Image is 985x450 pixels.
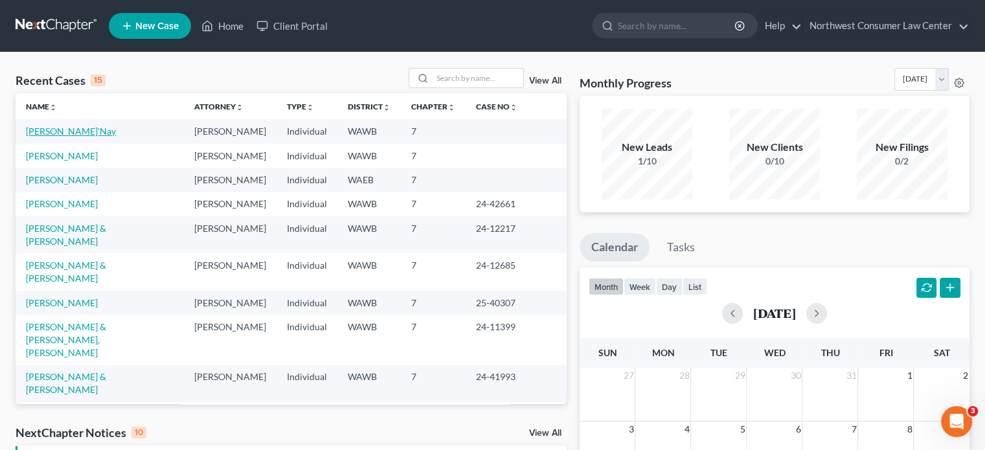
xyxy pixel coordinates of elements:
[466,291,567,315] td: 25-40307
[401,119,466,143] td: 7
[236,104,243,111] i: unfold_more
[933,347,949,358] span: Sat
[656,278,683,295] button: day
[337,119,401,143] td: WAWB
[447,104,455,111] i: unfold_more
[758,14,802,38] a: Help
[184,402,277,426] td: [PERSON_NAME]
[529,429,561,438] a: View All
[602,155,692,168] div: 1/10
[589,278,624,295] button: month
[905,368,913,383] span: 1
[401,168,466,192] td: 7
[466,402,567,426] td: 24-41984
[26,297,98,308] a: [PERSON_NAME]
[580,233,650,262] a: Calendar
[433,69,523,87] input: Search by name...
[131,427,146,438] div: 10
[857,140,947,155] div: New Filings
[941,406,972,437] iframe: Intercom live chat
[401,315,466,365] td: 7
[26,174,98,185] a: [PERSON_NAME]
[277,315,337,365] td: Individual
[789,368,802,383] span: 30
[651,347,674,358] span: Mon
[850,422,857,437] span: 7
[195,14,250,38] a: Home
[733,368,746,383] span: 29
[337,315,401,365] td: WAWB
[184,144,277,168] td: [PERSON_NAME]
[968,406,978,416] span: 3
[466,192,567,216] td: 24-42661
[184,119,277,143] td: [PERSON_NAME]
[348,102,391,111] a: Districtunfold_more
[184,365,277,402] td: [PERSON_NAME]
[655,233,707,262] a: Tasks
[602,140,692,155] div: New Leads
[287,102,314,111] a: Typeunfold_more
[857,155,947,168] div: 0/2
[184,168,277,192] td: [PERSON_NAME]
[337,253,401,290] td: WAWB
[466,315,567,365] td: 24-11399
[277,291,337,315] td: Individual
[466,216,567,253] td: 24-12217
[16,73,106,88] div: Recent Cases
[411,102,455,111] a: Chapterunfold_more
[401,291,466,315] td: 7
[466,365,567,402] td: 24-41993
[624,278,656,295] button: week
[184,192,277,216] td: [PERSON_NAME]
[135,21,179,31] span: New Case
[26,223,106,247] a: [PERSON_NAME] & [PERSON_NAME]
[184,315,277,365] td: [PERSON_NAME]
[26,371,106,395] a: [PERSON_NAME] & [PERSON_NAME]
[26,321,106,358] a: [PERSON_NAME] & [PERSON_NAME], [PERSON_NAME]
[26,198,98,209] a: [PERSON_NAME]
[16,425,146,440] div: NextChapter Notices
[337,216,401,253] td: WAWB
[91,74,106,86] div: 15
[905,422,913,437] span: 8
[337,402,401,426] td: WAWB
[401,192,466,216] td: 7
[401,365,466,402] td: 7
[401,144,466,168] td: 7
[683,278,707,295] button: list
[401,253,466,290] td: 7
[683,422,690,437] span: 4
[26,126,116,137] a: [PERSON_NAME]'Nay
[250,14,334,38] a: Client Portal
[622,368,635,383] span: 27
[401,216,466,253] td: 7
[277,402,337,426] td: Individual
[879,347,892,358] span: Fri
[738,422,746,437] span: 5
[26,102,57,111] a: Nameunfold_more
[729,140,820,155] div: New Clients
[794,422,802,437] span: 6
[277,216,337,253] td: Individual
[466,253,567,290] td: 24-12685
[277,168,337,192] td: Individual
[337,144,401,168] td: WAWB
[337,291,401,315] td: WAWB
[184,291,277,315] td: [PERSON_NAME]
[337,168,401,192] td: WAEB
[476,102,517,111] a: Case Nounfold_more
[277,192,337,216] td: Individual
[401,402,466,426] td: 7
[277,144,337,168] td: Individual
[677,368,690,383] span: 28
[753,306,796,320] h2: [DATE]
[710,347,727,358] span: Tue
[184,216,277,253] td: [PERSON_NAME]
[26,150,98,161] a: [PERSON_NAME]
[184,253,277,290] td: [PERSON_NAME]
[277,365,337,402] td: Individual
[598,347,617,358] span: Sun
[529,76,561,85] a: View All
[627,422,635,437] span: 3
[962,368,969,383] span: 2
